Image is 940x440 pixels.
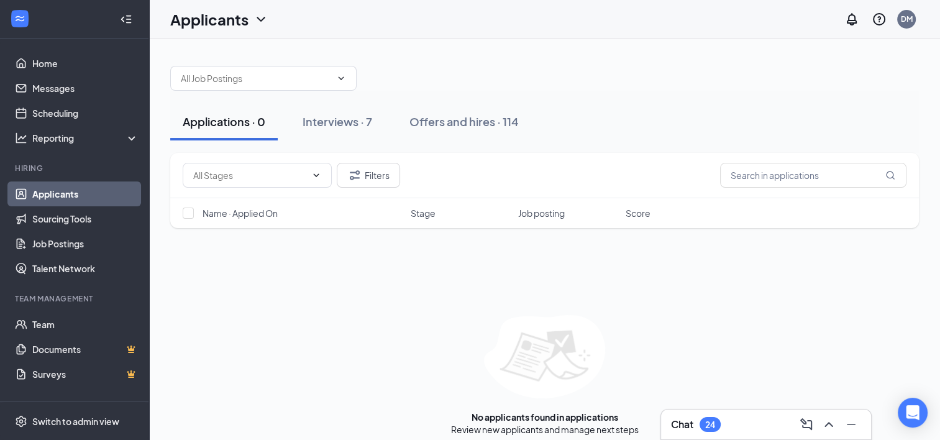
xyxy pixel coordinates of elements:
[120,13,132,25] svg: Collapse
[885,170,895,180] svg: MagnifyingGlass
[671,418,693,431] h3: Chat
[411,207,436,219] span: Stage
[32,256,139,281] a: Talent Network
[32,101,139,126] a: Scheduling
[15,132,27,144] svg: Analysis
[409,114,519,129] div: Offers and hires · 114
[844,417,859,432] svg: Minimize
[337,163,400,188] button: Filter Filters
[193,168,306,182] input: All Stages
[14,12,26,25] svg: WorkstreamLogo
[841,415,861,434] button: Minimize
[32,312,139,337] a: Team
[796,415,816,434] button: ComposeMessage
[626,207,650,219] span: Score
[170,9,249,30] h1: Applicants
[15,399,136,410] div: Payroll
[799,417,814,432] svg: ComposeMessage
[518,207,565,219] span: Job posting
[720,163,906,188] input: Search in applications
[336,73,346,83] svg: ChevronDown
[872,12,887,27] svg: QuestionInfo
[821,417,836,432] svg: ChevronUp
[181,71,331,85] input: All Job Postings
[819,415,839,434] button: ChevronUp
[253,12,268,27] svg: ChevronDown
[32,231,139,256] a: Job Postings
[15,293,136,304] div: Team Management
[32,337,139,362] a: DocumentsCrown
[484,315,605,398] img: empty-state
[32,181,139,206] a: Applicants
[32,415,119,428] div: Switch to admin view
[901,14,913,24] div: DM
[898,398,928,428] div: Open Intercom Messenger
[15,163,136,173] div: Hiring
[203,207,278,219] span: Name · Applied On
[472,411,618,423] div: No applicants found in applications
[303,114,372,129] div: Interviews · 7
[311,170,321,180] svg: ChevronDown
[183,114,265,129] div: Applications · 0
[705,419,715,430] div: 24
[32,76,139,101] a: Messages
[347,168,362,183] svg: Filter
[32,132,139,144] div: Reporting
[15,415,27,428] svg: Settings
[32,362,139,387] a: SurveysCrown
[32,51,139,76] a: Home
[844,12,859,27] svg: Notifications
[451,423,639,436] div: Review new applicants and manage next steps
[32,206,139,231] a: Sourcing Tools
